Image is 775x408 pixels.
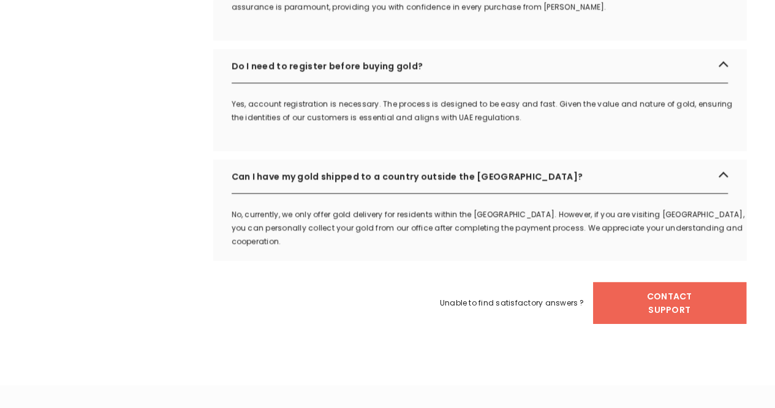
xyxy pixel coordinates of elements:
p: Yes, account registration is necessary. The process is designed to be easy and fast. Given the va... [232,98,746,125]
p: No, currently, we only offer gold delivery for residents within the [GEOGRAPHIC_DATA]. However, i... [232,208,746,248]
a: Contact Support [593,282,746,324]
div: Can I have my gold shipped to a country outside the [GEOGRAPHIC_DATA]? [213,160,746,194]
span: Unable to find satisfactory answers ? [440,296,584,310]
div: Do I need to register before buying gold? [213,49,746,83]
